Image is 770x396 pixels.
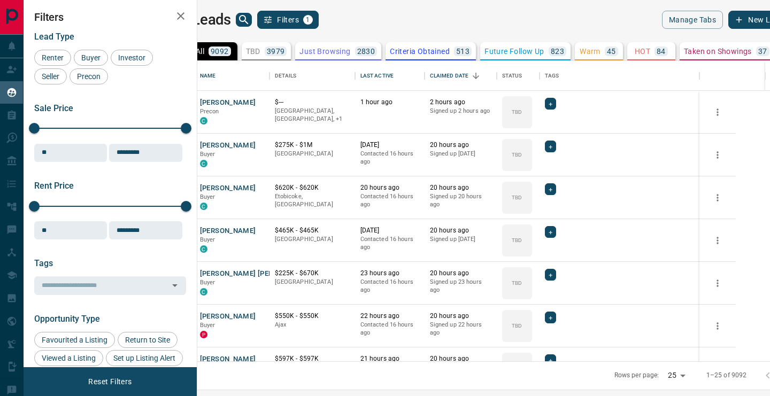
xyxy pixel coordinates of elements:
[200,183,256,193] button: [PERSON_NAME]
[549,227,552,237] span: +
[34,32,74,42] span: Lead Type
[545,312,556,323] div: +
[360,61,394,91] div: Last Active
[81,372,138,391] button: Reset Filters
[195,61,269,91] div: Name
[430,269,491,278] p: 20 hours ago
[118,332,178,348] div: Return to Site
[430,183,491,192] p: 20 hours ago
[430,278,491,294] p: Signed up 23 hours ago
[497,61,540,91] div: Status
[390,48,450,55] p: Criteria Obtained
[430,107,491,115] p: Signed up 2 hours ago
[275,354,350,363] p: $597K - $597K
[34,332,115,348] div: Favourited a Listing
[200,61,216,91] div: Name
[545,183,556,195] div: +
[211,48,229,55] p: 9092
[200,117,207,125] div: condos.ca
[34,103,73,113] span: Sale Price
[360,150,419,166] p: Contacted 16 hours ago
[430,150,491,158] p: Signed up [DATE]
[430,141,491,150] p: 20 hours ago
[170,11,231,28] h1: My Leads
[758,48,767,55] p: 37
[34,50,71,66] div: Renter
[360,192,419,209] p: Contacted 16 hours ago
[34,350,103,366] div: Viewed a Listing
[34,68,67,84] div: Seller
[484,48,544,55] p: Future Follow Up
[200,151,215,158] span: Buyer
[360,98,419,107] p: 1 hour ago
[710,104,726,120] button: more
[430,235,491,244] p: Signed up [DATE]
[456,48,469,55] p: 513
[246,48,260,55] p: TBD
[200,203,207,210] div: condos.ca
[360,183,419,192] p: 20 hours ago
[360,141,419,150] p: [DATE]
[355,61,425,91] div: Last Active
[275,61,297,91] div: Details
[275,226,350,235] p: $465K - $465K
[710,275,726,291] button: more
[360,278,419,294] p: Contacted 16 hours ago
[357,48,375,55] p: 2830
[200,288,207,296] div: condos.ca
[430,321,491,337] p: Signed up 22 hours ago
[121,336,174,344] span: Return to Site
[549,312,552,323] span: +
[512,151,522,159] p: TBD
[275,141,350,150] p: $275K - $1M
[657,48,666,55] p: 84
[275,278,350,286] p: [GEOGRAPHIC_DATA]
[545,98,556,110] div: +
[710,232,726,249] button: more
[430,312,491,321] p: 20 hours ago
[200,108,219,115] span: Precon
[275,150,350,158] p: [GEOGRAPHIC_DATA]
[545,141,556,152] div: +
[425,61,497,91] div: Claimed Date
[38,72,63,81] span: Seller
[200,312,256,322] button: [PERSON_NAME]
[200,98,256,108] button: [PERSON_NAME]
[549,98,552,109] span: +
[236,13,252,27] button: search button
[34,11,186,24] h2: Filters
[684,48,752,55] p: Taken on Showings
[549,141,552,152] span: +
[200,160,207,167] div: condos.ca
[257,11,319,29] button: Filters1
[275,312,350,321] p: $550K - $550K
[200,331,207,338] div: property.ca
[106,350,183,366] div: Set up Listing Alert
[200,236,215,243] span: Buyer
[78,53,104,62] span: Buyer
[167,278,182,293] button: Open
[710,318,726,334] button: more
[710,190,726,206] button: more
[275,321,350,329] p: Ajax
[430,98,491,107] p: 2 hours ago
[267,48,285,55] p: 3979
[607,48,616,55] p: 45
[200,245,207,253] div: condos.ca
[34,181,74,191] span: Rent Price
[114,53,149,62] span: Investor
[34,314,100,324] span: Opportunity Type
[430,354,491,363] p: 20 hours ago
[551,48,564,55] p: 823
[200,269,314,279] button: [PERSON_NAME] [PERSON_NAME]
[200,279,215,286] span: Buyer
[38,354,99,362] span: Viewed a Listing
[200,141,256,151] button: [PERSON_NAME]
[200,354,256,364] button: [PERSON_NAME]
[110,354,179,362] span: Set up Listing Alert
[34,258,53,268] span: Tags
[360,354,419,363] p: 21 hours ago
[38,336,111,344] span: Favourited a Listing
[74,50,108,66] div: Buyer
[706,371,747,380] p: 1–25 of 9092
